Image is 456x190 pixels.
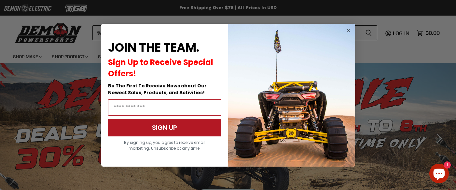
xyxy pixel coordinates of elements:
inbox-online-store-chat: Shopify online store chat [427,164,451,185]
span: Be The First To Receive News about Our Newest Sales, Products, and Activities! [108,82,207,96]
span: Sign Up to Receive Special Offers! [108,57,213,79]
img: a9095488-b6e7-41ba-879d-588abfab540b.jpeg [228,24,355,167]
span: JOIN THE TEAM. [108,39,199,56]
button: SIGN UP [108,119,221,136]
button: Close dialog [344,26,352,34]
input: Email Address [108,99,221,116]
span: By signing up, you agree to receive email marketing. Unsubscribe at any time. [124,140,205,151]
